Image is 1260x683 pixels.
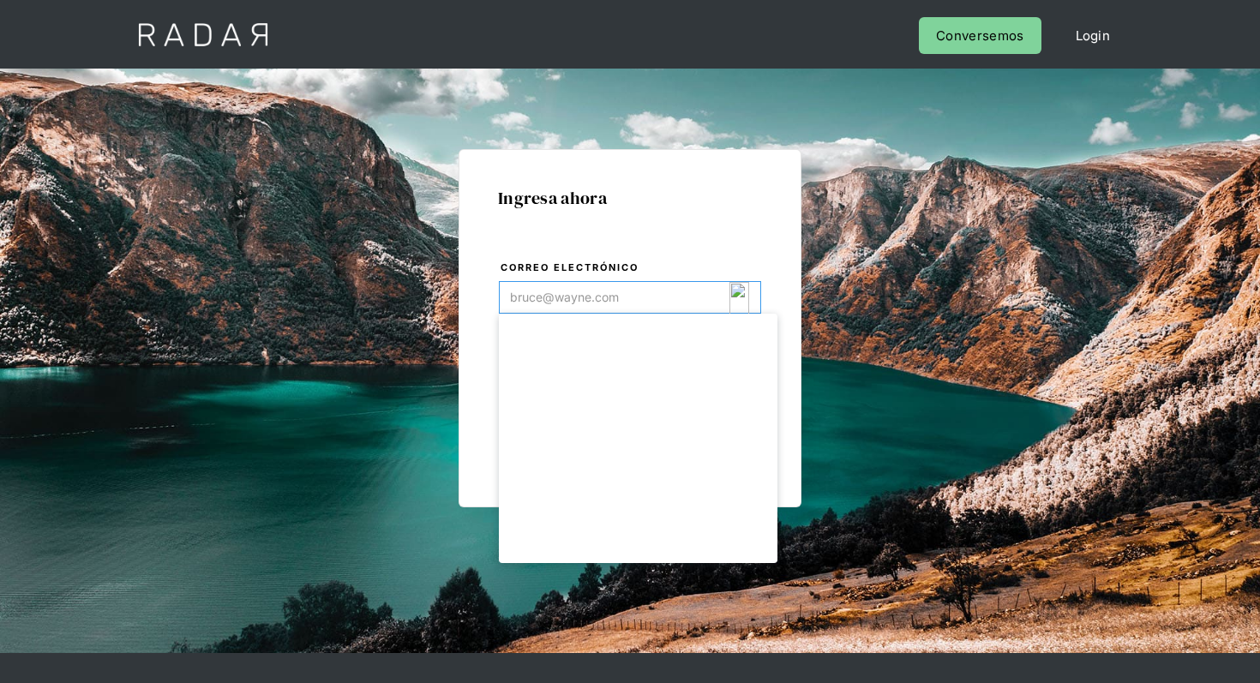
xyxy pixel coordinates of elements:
h1: Ingresa ahora [498,189,762,207]
input: bruce@wayne.com [499,281,761,314]
img: icon_180.svg [729,282,749,315]
a: Login [1059,17,1128,54]
form: Login Form [498,259,762,468]
label: Correo electrónico [501,260,761,277]
a: Conversemos [919,17,1041,54]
